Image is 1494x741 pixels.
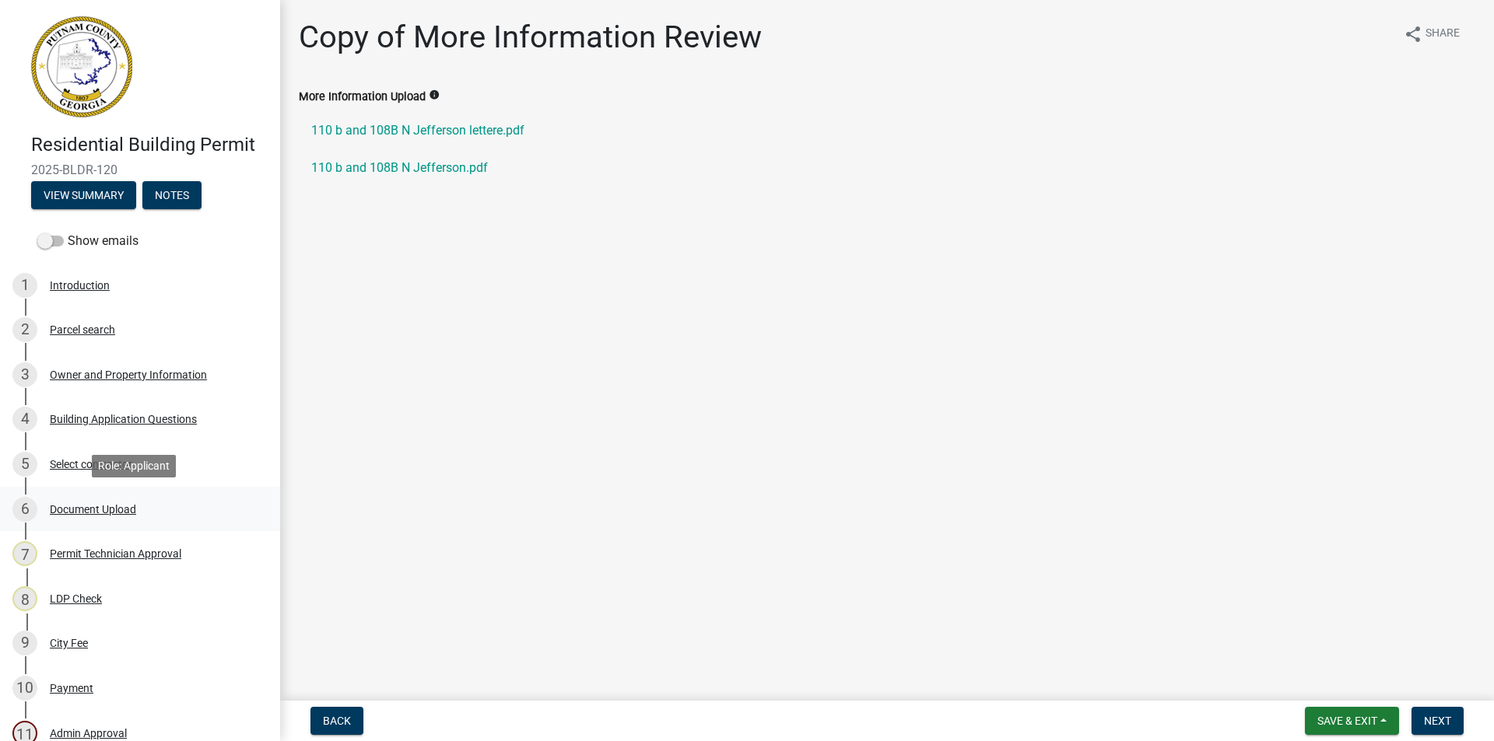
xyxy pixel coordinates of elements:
div: Permit Technician Approval [50,548,181,559]
button: Save & Exit [1305,707,1399,735]
h4: Residential Building Permit [31,134,268,156]
span: Back [323,715,351,727]
button: View Summary [31,181,136,209]
button: Back [310,707,363,735]
wm-modal-confirm: Summary [31,190,136,202]
span: Next [1424,715,1451,727]
div: Admin Approval [50,728,127,739]
div: LDP Check [50,593,102,604]
wm-modal-confirm: Notes [142,190,202,202]
div: 9 [12,631,37,655]
div: Parcel search [50,324,115,335]
div: City Fee [50,638,88,648]
div: 7 [12,541,37,566]
div: Document Upload [50,504,136,515]
div: Payment [50,683,93,694]
div: 1 [12,273,37,298]
i: share [1404,25,1422,44]
span: Save & Exit [1317,715,1377,727]
label: More Information Upload [299,92,426,103]
div: 3 [12,362,37,387]
span: Share [1426,25,1460,44]
label: Show emails [37,232,139,250]
div: 6 [12,497,37,522]
div: 4 [12,407,37,432]
button: Next [1412,707,1464,735]
div: 10 [12,676,37,701]
button: Notes [142,181,202,209]
div: 8 [12,586,37,611]
img: Putnam County, Georgia [31,16,132,117]
div: Introduction [50,280,110,291]
span: 2025-BLDR-120 [31,163,249,177]
a: 110 b and 108B N Jefferson.pdf [299,149,1475,187]
i: info [429,89,440,100]
h1: Copy of More Information Review [299,19,762,56]
div: Owner and Property Information [50,369,207,380]
div: 2 [12,317,37,342]
button: shareShare [1391,19,1472,49]
div: 5 [12,452,37,477]
div: Building Application Questions [50,414,197,425]
div: Select contractor [50,459,132,470]
a: 110 b and 108B N Jefferson lettere.pdf [299,112,1475,149]
div: Role: Applicant [92,455,176,477]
